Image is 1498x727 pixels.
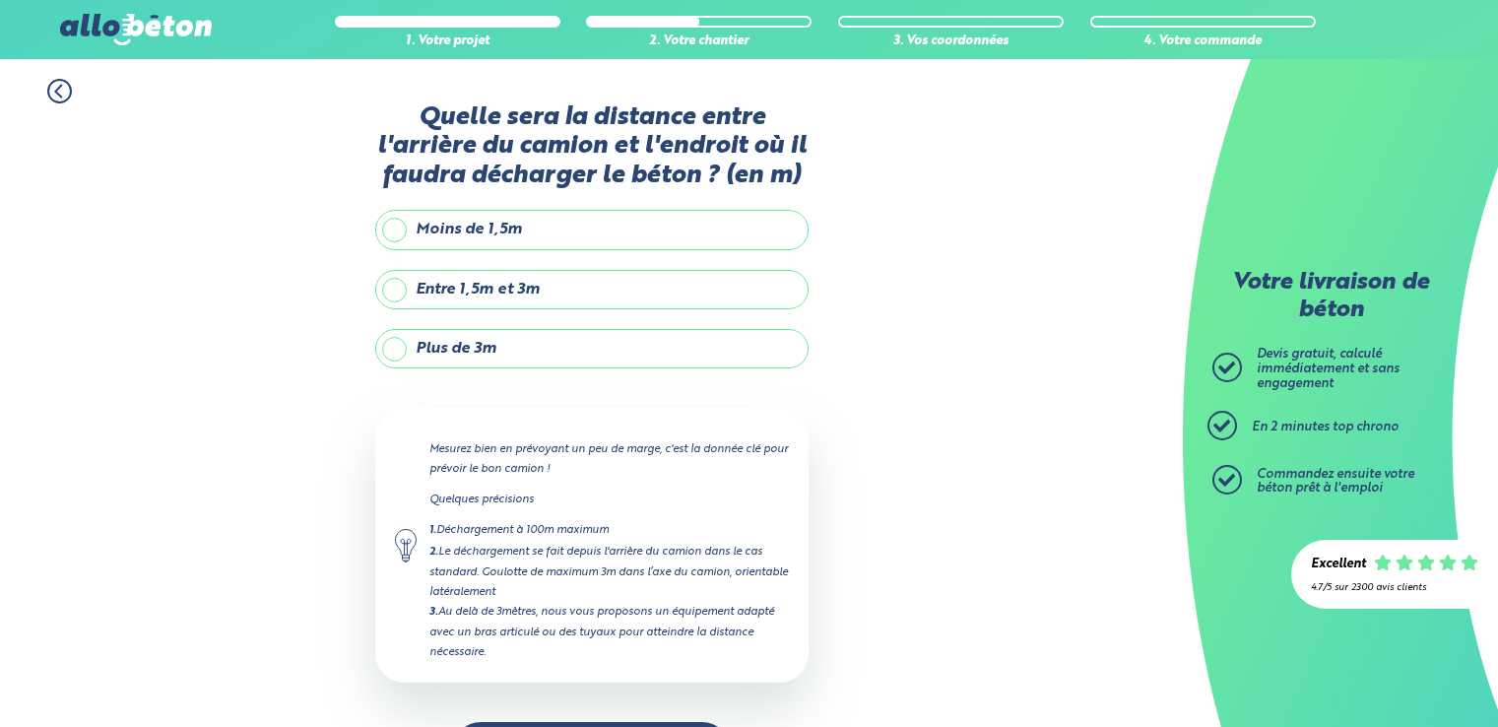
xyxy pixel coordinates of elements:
[1217,270,1444,324] p: Votre livraison de béton
[375,210,809,249] label: Moins de 1,5m
[586,34,812,49] div: 2. Votre chantier
[429,542,789,602] div: Le déchargement se fait depuis l'arrière du camion dans le cas standard. Goulotte de maximum 3m d...
[429,439,789,479] p: Mesurez bien en prévoyant un peu de marge, c'est la donnée clé pour prévoir le bon camion !
[1252,421,1399,433] span: En 2 minutes top chrono
[1311,558,1366,572] div: Excellent
[429,547,438,558] strong: 2.
[375,270,809,309] label: Entre 1,5m et 3m
[429,490,789,509] p: Quelques précisions
[429,607,438,618] strong: 3.
[375,103,809,190] label: Quelle sera la distance entre l'arrière du camion et l'endroit où il faudra décharger le béton ? ...
[429,602,789,662] div: Au delà de 3mètres, nous vous proposons un équipement adapté avec un bras articulé ou des tuyaux ...
[60,14,212,45] img: allobéton
[1090,34,1316,49] div: 4. Votre commande
[1257,468,1414,496] span: Commandez ensuite votre béton prêt à l'emploi
[335,34,560,49] div: 1. Votre projet
[429,520,789,541] div: Déchargement à 100m maximum
[1311,582,1478,593] div: 4.7/5 sur 2300 avis clients
[1323,650,1476,705] iframe: Help widget launcher
[429,525,436,536] strong: 1.
[838,34,1064,49] div: 3. Vos coordonnées
[1257,348,1400,389] span: Devis gratuit, calculé immédiatement et sans engagement
[375,329,809,368] label: Plus de 3m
